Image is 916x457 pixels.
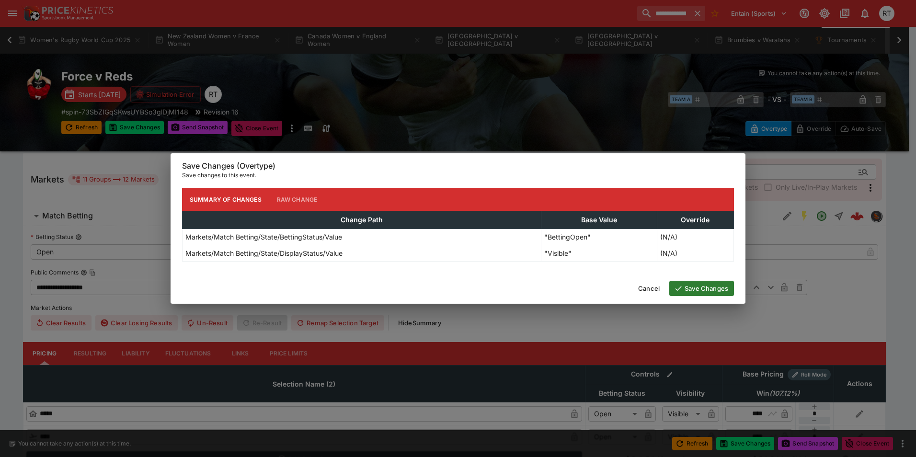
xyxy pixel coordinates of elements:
td: (N/A) [657,229,733,245]
th: Change Path [183,211,541,229]
p: Markets/Match Betting/State/BettingStatus/Value [185,232,342,242]
button: Summary of Changes [182,188,269,211]
p: Save changes to this event. [182,171,734,180]
td: "BettingOpen" [541,229,657,245]
button: Cancel [632,281,665,296]
h6: Save Changes (Overtype) [182,161,734,171]
th: Override [657,211,733,229]
th: Base Value [541,211,657,229]
button: Raw Change [269,188,325,211]
td: "Visible" [541,245,657,262]
p: Markets/Match Betting/State/DisplayStatus/Value [185,248,343,258]
td: (N/A) [657,245,733,262]
button: Save Changes [669,281,734,296]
